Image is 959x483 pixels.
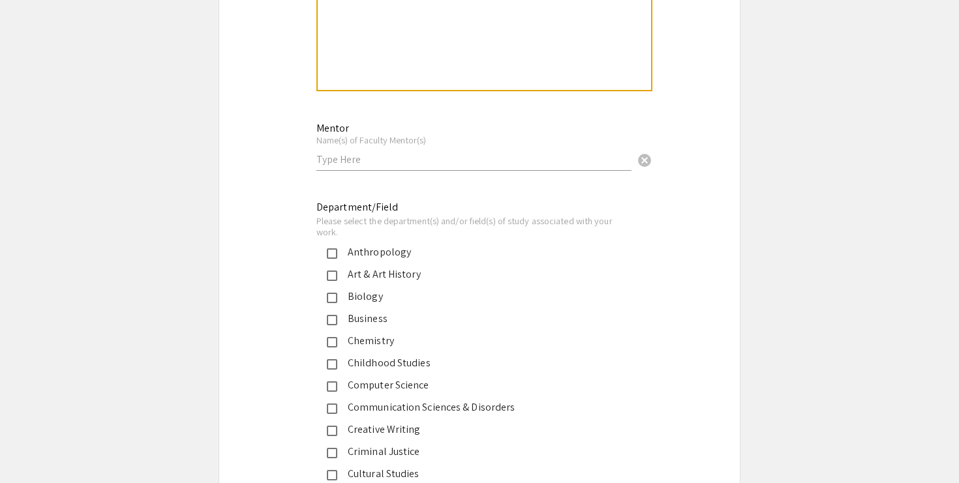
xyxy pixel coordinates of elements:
div: Anthropology [337,244,611,260]
iframe: Chat [10,424,55,473]
div: Criminal Justice [337,444,611,460]
mat-label: Department/Field [316,200,399,214]
div: Computer Science [337,377,611,393]
div: Art & Art History [337,267,611,282]
div: Please select the department(s) and/or field(s) of study associated with your work. [316,215,622,238]
div: Communication Sciences & Disorders [337,400,611,415]
div: Biology [337,289,611,304]
div: Creative Writing [337,422,611,437]
button: Clear [632,146,658,172]
div: Chemistry [337,333,611,349]
input: Type Here [316,153,632,166]
span: cancel [637,153,652,168]
div: Childhood Studies [337,355,611,371]
div: Cultural Studies [337,466,611,482]
mat-label: Mentor [316,121,349,135]
div: Name(s) of Faculty Mentor(s) [316,134,632,146]
div: Business [337,311,611,327]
